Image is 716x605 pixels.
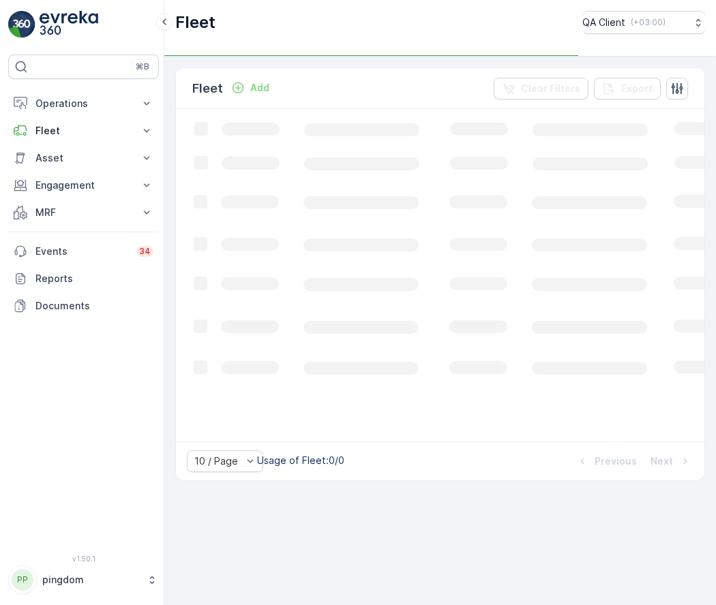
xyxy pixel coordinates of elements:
[8,292,159,320] a: Documents
[35,97,132,110] p: Operations
[8,555,159,563] span: v 1.50.1
[175,12,215,33] p: Fleet
[521,82,580,95] p: Clear Filters
[595,454,637,468] p: Previous
[8,172,159,199] button: Engagement
[35,245,128,258] p: Events
[494,78,588,99] button: Clear Filters
[582,16,625,29] p: QA Client
[12,569,33,591] div: PP
[257,454,344,467] p: Usage of Fleet : 0/0
[226,80,275,96] button: Add
[40,11,98,38] img: logo_light-DOdMpM7g.png
[8,565,159,594] button: PPpingdom
[42,573,140,587] p: pingdom
[8,117,159,144] button: Fleet
[649,453,693,469] button: Next
[8,90,159,117] button: Operations
[574,453,638,469] button: Previous
[8,265,159,292] a: Reports
[8,238,159,265] a: Events34
[35,206,132,219] p: MRF
[250,81,269,95] p: Add
[8,144,159,172] button: Asset
[631,17,666,28] p: ( +03:00 )
[35,299,153,313] p: Documents
[35,272,153,285] p: Reports
[192,79,223,98] p: Fleet
[139,246,151,257] p: 34
[621,82,653,95] p: Export
[8,199,159,226] button: MRF
[651,454,673,468] p: Next
[582,11,705,34] button: QA Client(+03:00)
[136,61,149,72] p: ⌘B
[8,11,35,38] img: logo
[35,179,132,192] p: Engagement
[35,124,132,138] p: Fleet
[35,151,132,165] p: Asset
[594,78,661,99] button: Export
